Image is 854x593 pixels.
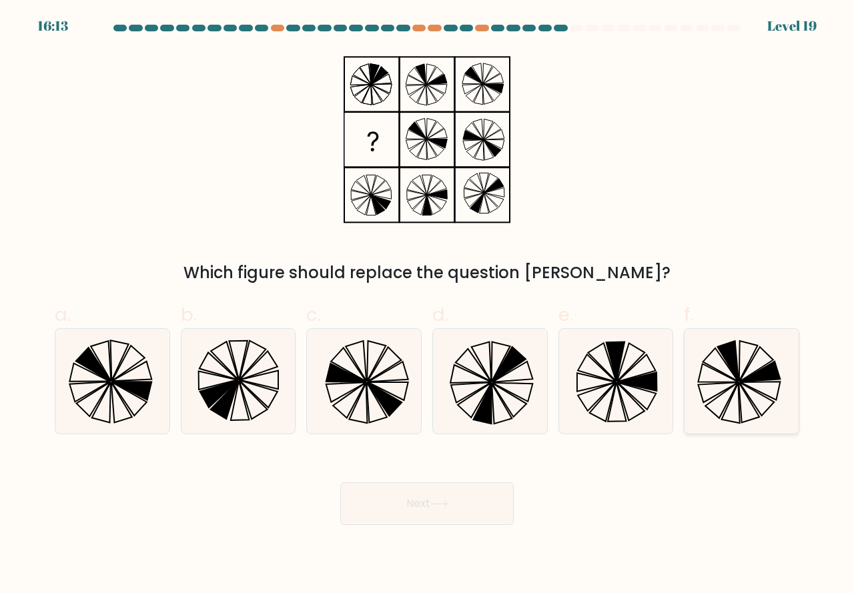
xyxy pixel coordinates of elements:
button: Next [340,482,514,525]
span: d. [432,302,448,328]
span: c. [306,302,321,328]
span: b. [181,302,197,328]
span: e. [558,302,573,328]
span: a. [55,302,71,328]
div: 16:13 [37,16,68,36]
div: Level 19 [767,16,817,36]
span: f. [684,302,693,328]
div: Which figure should replace the question [PERSON_NAME]? [63,261,791,285]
